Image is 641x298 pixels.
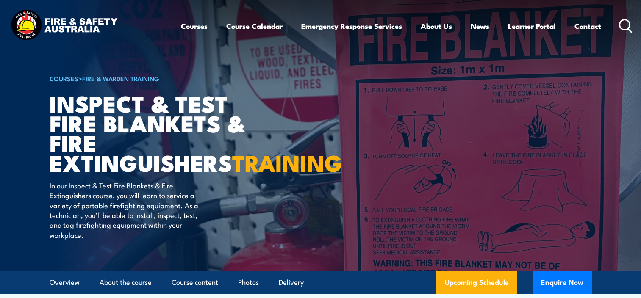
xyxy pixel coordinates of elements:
[181,15,208,37] a: Courses
[279,271,304,294] a: Delivery
[50,73,259,83] h6: >
[50,74,78,83] a: COURSES
[471,15,489,37] a: News
[421,15,452,37] a: About Us
[436,271,517,294] a: Upcoming Schedule
[226,15,283,37] a: Course Calendar
[50,93,259,172] h1: Inspect & Test Fire Blankets & Fire Extinguishers
[301,15,402,37] a: Emergency Response Services
[508,15,556,37] a: Learner Portal
[574,15,601,37] a: Contact
[82,74,159,83] a: Fire & Warden Training
[100,271,152,294] a: About the course
[533,271,592,294] button: Enquire Now
[50,271,80,294] a: Overview
[50,180,204,240] p: In our Inspect & Test Fire Blankets & Fire Extinguishers course, you will learn to service a vari...
[232,144,342,179] strong: TRAINING
[238,271,259,294] a: Photos
[172,271,218,294] a: Course content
